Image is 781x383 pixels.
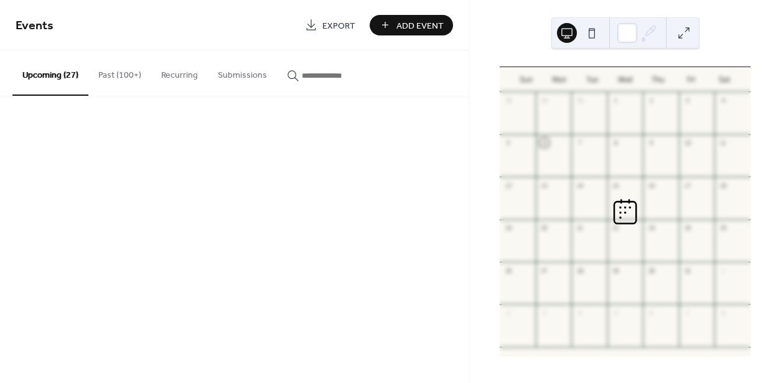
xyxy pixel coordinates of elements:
div: 29 [611,265,620,275]
div: 22 [611,223,620,233]
div: 30 [575,96,584,105]
div: 2 [647,96,656,105]
div: 28 [503,96,513,105]
div: 3 [540,308,549,317]
div: 7 [575,138,584,147]
div: 19 [503,223,513,233]
div: 28 [575,265,584,275]
div: 2 [503,308,513,317]
span: Add Event [396,19,444,32]
div: 1 [718,265,727,275]
div: 12 [503,180,513,190]
div: 9 [647,138,656,147]
div: 4 [575,308,584,317]
div: 4 [718,96,727,105]
div: 23 [647,223,656,233]
div: 16 [647,180,656,190]
div: 31 [683,265,692,275]
button: Upcoming (27) [12,50,88,96]
button: Submissions [208,50,277,95]
div: Sun [510,67,543,92]
div: Mon [543,67,576,92]
div: 6 [647,308,656,317]
div: Tue [576,67,609,92]
div: 17 [683,180,692,190]
div: 30 [647,265,656,275]
div: 5 [611,308,620,317]
div: 1 [611,96,620,105]
div: Fri [675,67,708,92]
button: Past (100+) [88,50,151,95]
span: Export [322,19,355,32]
div: 8 [718,308,727,317]
a: Export [296,15,365,35]
div: 24 [683,223,692,233]
div: 20 [540,223,549,233]
div: 6 [540,138,549,147]
div: 13 [540,180,549,190]
button: Recurring [151,50,208,95]
span: Events [16,14,54,38]
div: 21 [575,223,584,233]
div: 5 [503,138,513,147]
div: 26 [503,265,513,275]
div: 10 [683,138,692,147]
div: 11 [718,138,727,147]
div: 27 [540,265,549,275]
div: 18 [718,180,727,190]
div: 15 [611,180,620,190]
div: 29 [540,96,549,105]
div: 8 [611,138,620,147]
div: 7 [683,308,692,317]
div: Wed [609,67,642,92]
div: 14 [575,180,584,190]
div: Sat [708,67,741,92]
div: Thu [642,67,675,92]
button: Add Event [370,15,453,35]
div: 3 [683,96,692,105]
div: 25 [718,223,727,233]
